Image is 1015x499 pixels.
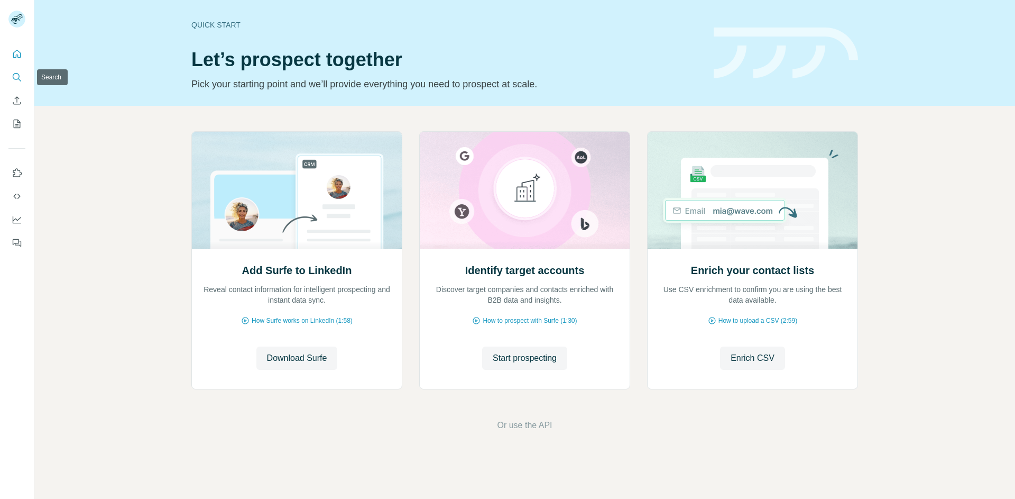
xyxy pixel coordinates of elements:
[256,347,338,370] button: Download Surfe
[191,20,701,30] div: Quick start
[191,49,701,70] h1: Let’s prospect together
[8,164,25,183] button: Use Surfe on LinkedIn
[202,284,391,305] p: Reveal contact information for intelligent prospecting and instant data sync.
[191,77,701,92] p: Pick your starting point and we’ll provide everything you need to prospect at scale.
[658,284,847,305] p: Use CSV enrichment to confirm you are using the best data available.
[242,263,352,278] h2: Add Surfe to LinkedIn
[8,233,25,252] button: Feedback
[419,132,630,249] img: Identify target accounts
[493,352,557,365] span: Start prospecting
[731,352,774,365] span: Enrich CSV
[714,28,858,79] img: banner
[718,316,797,325] span: How to upload a CSV (2:59)
[720,347,785,370] button: Enrich CSV
[430,284,619,305] p: Discover target companies and contacts enriched with B2B data and insights.
[8,114,25,133] button: My lists
[647,132,858,249] img: Enrich your contact lists
[252,316,353,325] span: How Surfe works on LinkedIn (1:58)
[8,91,25,110] button: Enrich CSV
[8,68,25,87] button: Search
[483,316,577,325] span: How to prospect with Surfe (1:30)
[482,347,567,370] button: Start prospecting
[8,187,25,206] button: Use Surfe API
[691,263,814,278] h2: Enrich your contact lists
[497,419,552,432] button: Or use the API
[267,352,327,365] span: Download Surfe
[465,263,585,278] h2: Identify target accounts
[8,44,25,63] button: Quick start
[191,132,402,249] img: Add Surfe to LinkedIn
[8,210,25,229] button: Dashboard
